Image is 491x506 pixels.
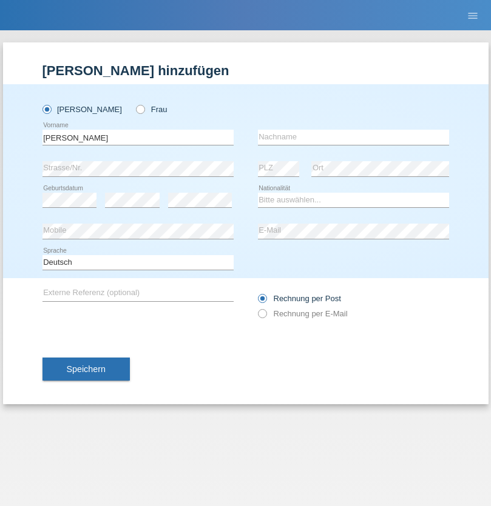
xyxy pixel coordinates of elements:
label: Frau [136,105,167,114]
label: Rechnung per Post [258,294,341,303]
input: Rechnung per Post [258,294,266,309]
h1: [PERSON_NAME] hinzufügen [42,63,449,78]
input: Rechnung per E-Mail [258,309,266,324]
button: Speichern [42,358,130,381]
label: Rechnung per E-Mail [258,309,348,318]
span: Speichern [67,364,106,374]
i: menu [467,10,479,22]
label: [PERSON_NAME] [42,105,122,114]
input: [PERSON_NAME] [42,105,50,113]
a: menu [461,12,485,19]
input: Frau [136,105,144,113]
